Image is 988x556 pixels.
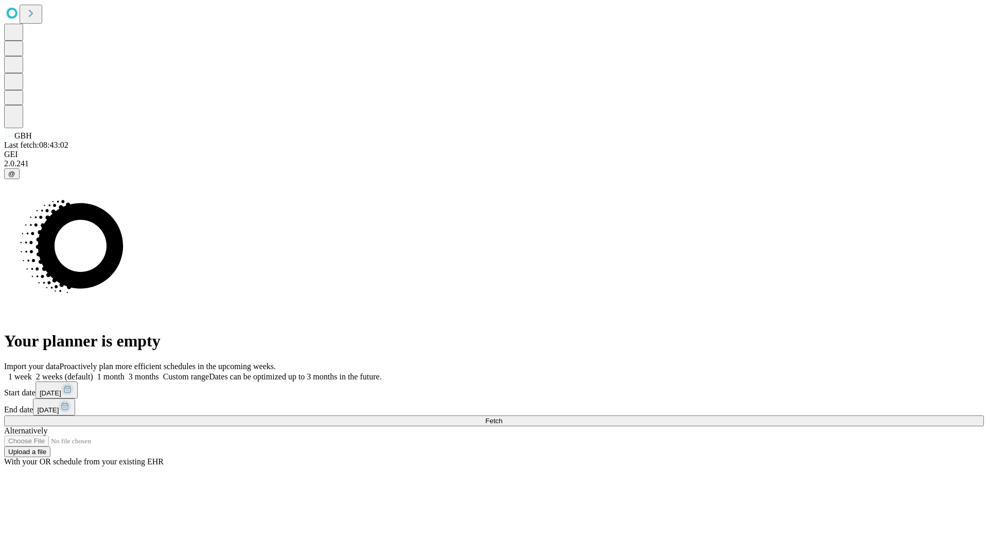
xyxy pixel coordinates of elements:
[4,159,984,168] div: 2.0.241
[4,381,984,398] div: Start date
[4,141,68,149] span: Last fetch: 08:43:02
[37,406,59,414] span: [DATE]
[4,168,20,179] button: @
[209,372,381,381] span: Dates can be optimized up to 3 months in the future.
[60,362,276,371] span: Proactively plan more efficient schedules in the upcoming weeks.
[4,150,984,159] div: GEI
[14,131,32,140] span: GBH
[97,372,125,381] span: 1 month
[4,398,984,415] div: End date
[4,362,60,371] span: Import your data
[33,398,75,415] button: [DATE]
[36,372,93,381] span: 2 weeks (default)
[4,457,164,466] span: With your OR schedule from your existing EHR
[40,389,61,397] span: [DATE]
[4,426,47,435] span: Alternatively
[4,415,984,426] button: Fetch
[4,332,984,351] h1: Your planner is empty
[163,372,209,381] span: Custom range
[8,170,15,178] span: @
[8,372,32,381] span: 1 week
[129,372,159,381] span: 3 months
[36,381,78,398] button: [DATE]
[485,417,502,425] span: Fetch
[4,446,50,457] button: Upload a file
